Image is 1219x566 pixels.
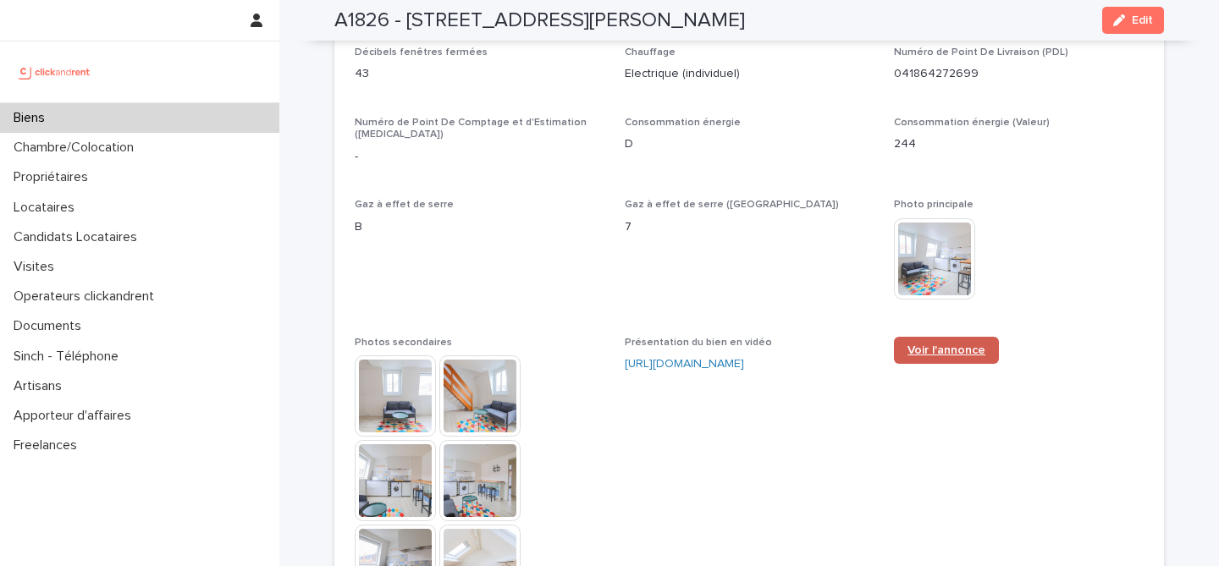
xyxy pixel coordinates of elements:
span: Photos secondaires [355,338,452,348]
p: Candidats Locataires [7,229,151,245]
p: Electrique (individuel) [625,65,874,83]
p: Sinch - Téléphone [7,349,132,365]
span: Chauffage [625,47,676,58]
a: Voir l'annonce [894,337,999,364]
p: Visites [7,259,68,275]
span: Voir l'annonce [907,344,985,356]
span: Edit [1132,14,1153,26]
p: B [355,218,604,236]
span: Consommation énergie (Valeur) [894,118,1050,128]
p: Biens [7,110,58,126]
span: Présentation du bien en vidéo [625,338,772,348]
p: 041864272699 [894,65,1144,83]
p: Locataires [7,200,88,216]
span: Décibels fenêtres fermées [355,47,488,58]
span: Photo principale [894,200,974,210]
span: Gaz à effet de serre ([GEOGRAPHIC_DATA]) [625,200,839,210]
span: Gaz à effet de serre [355,200,454,210]
p: Operateurs clickandrent [7,288,168,305]
p: - [355,148,604,166]
span: Consommation énergie [625,118,741,128]
span: Numéro de Point De Livraison (PDL) [894,47,1068,58]
p: 43 [355,65,604,83]
p: Freelances [7,437,91,453]
p: Artisans [7,378,75,394]
h2: A1826 - [STREET_ADDRESS][PERSON_NAME] [334,8,745,33]
a: [URL][DOMAIN_NAME] [625,358,744,370]
p: Propriétaires [7,169,102,185]
p: Documents [7,318,95,334]
p: 7 [625,218,874,236]
p: Chambre/Colocation [7,140,147,156]
span: Numéro de Point De Comptage et d'Estimation ([MEDICAL_DATA]) [355,118,587,140]
img: UCB0brd3T0yccxBKYDjQ [14,55,96,89]
p: D [625,135,874,153]
p: 244 [894,135,1144,153]
p: Apporteur d'affaires [7,408,145,424]
button: Edit [1102,7,1164,34]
